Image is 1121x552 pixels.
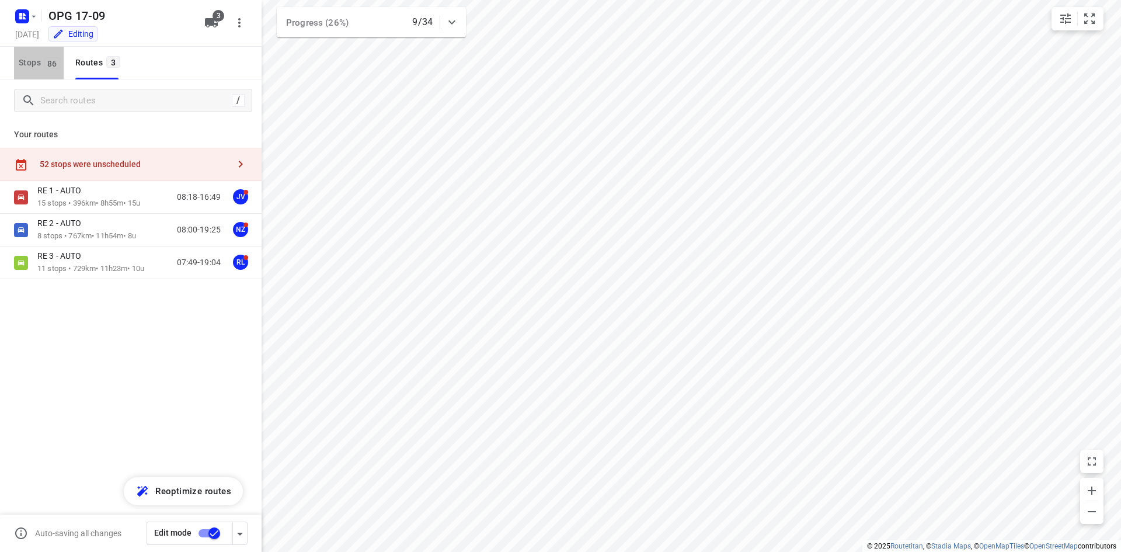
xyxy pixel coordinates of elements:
[177,191,221,203] p: 08:18-16:49
[177,224,221,236] p: 08:00-19:25
[19,55,64,70] span: Stops
[1054,7,1077,30] button: Map settings
[37,218,88,228] p: RE 2 - AUTO
[37,251,88,261] p: RE 3 - AUTO
[106,56,120,68] span: 3
[931,542,971,550] a: Stadia Maps
[40,92,232,110] input: Search routes
[233,222,248,237] div: NZ
[1078,7,1101,30] button: Fit zoom
[11,27,44,41] h5: Project date
[37,231,136,242] p: 8 stops • 767km • 11h54m • 8u
[200,11,223,34] button: 3
[37,198,140,209] p: 15 stops • 396km • 8h55m • 15u
[14,129,248,141] p: Your routes
[229,251,252,274] button: RL
[277,7,466,37] div: Progress (26%)9/34
[286,18,349,28] span: Progress (26%)
[37,263,144,275] p: 11 stops • 729km • 11h23m • 10u
[213,10,224,22] span: 3
[233,255,248,270] div: RL
[37,185,88,196] p: RE 1 - AUTO
[124,477,243,505] button: Reoptimize routes
[44,57,60,69] span: 86
[75,55,124,70] div: Routes
[890,542,923,550] a: Routetitan
[232,94,245,107] div: /
[35,529,121,538] p: Auto-saving all changes
[1029,542,1078,550] a: OpenStreetMap
[228,11,251,34] button: More
[155,484,231,499] span: Reoptimize routes
[412,15,433,29] p: 9/34
[867,542,1116,550] li: © 2025 , © , © © contributors
[233,526,247,540] div: Driver app settings
[229,218,252,241] button: NZ
[233,189,248,204] div: JV
[44,6,195,25] h5: Rename
[177,256,221,269] p: 07:49-19:04
[40,159,229,169] div: 52 stops were unscheduled
[154,528,192,537] span: Edit mode
[979,542,1024,550] a: OpenMapTiles
[1052,7,1103,30] div: small contained button group
[53,28,93,40] div: You are currently in edit mode.
[229,185,252,209] button: JV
